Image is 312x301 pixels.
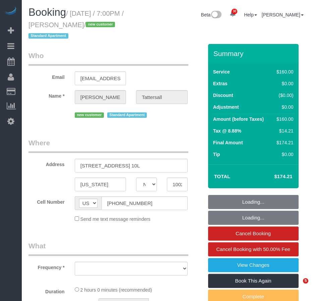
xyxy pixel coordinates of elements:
[274,139,293,146] div: $174.21
[274,68,293,75] div: $160.00
[274,104,293,110] div: $0.00
[75,178,126,191] input: City
[289,278,305,294] iframe: Intercom live chat
[102,196,188,210] input: Cell Number
[23,71,70,81] label: Email
[213,104,239,110] label: Adjustment
[28,33,68,39] span: Standard Apartment
[262,12,304,17] a: [PERSON_NAME]
[28,241,188,256] legend: What
[208,227,299,241] a: Cancel Booking
[23,159,70,168] label: Address
[210,11,222,19] img: New interface
[274,80,293,87] div: $0.00
[80,287,152,293] span: 2 hours 0 minutes (recommended)
[303,278,308,284] span: 5
[244,12,257,17] a: Help
[274,128,293,134] div: $14.21
[23,196,70,205] label: Cell Number
[75,90,126,104] input: First Name
[213,116,264,122] label: Amount (before Taxes)
[208,274,299,288] a: Book This Again
[214,173,231,179] strong: Total
[28,10,124,40] small: / [DATE] / 7:00PM / [PERSON_NAME]
[213,68,230,75] label: Service
[23,90,70,99] label: Name *
[4,7,17,16] img: Automaid Logo
[213,151,220,158] label: Tip
[107,112,147,118] span: Standard Apartment
[75,71,126,85] input: Email
[86,22,115,27] span: new customer
[201,12,222,17] a: Beta
[216,246,290,252] span: Cancel Booking with 50.00% Fee
[213,92,233,99] label: Discount
[274,92,293,99] div: ($0.00)
[28,6,66,18] span: Booking
[167,178,188,191] input: Zip Code
[208,258,299,272] a: View Changes
[213,139,243,146] label: Final Amount
[28,51,188,66] legend: Who
[213,50,295,57] h3: Summary
[80,216,150,222] span: Send me text message reminders
[274,151,293,158] div: $0.00
[232,9,237,14] span: 30
[75,112,104,118] span: new customer
[226,7,239,21] a: 30
[213,80,228,87] label: Extras
[23,286,70,295] label: Duration
[23,262,70,271] label: Frequency *
[208,242,299,256] a: Cancel Booking with 50.00% Fee
[28,138,188,153] legend: Where
[254,174,292,180] h4: $174.21
[136,90,188,104] input: Last Name
[274,116,293,122] div: $160.00
[213,128,241,134] label: Tax @ 8.88%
